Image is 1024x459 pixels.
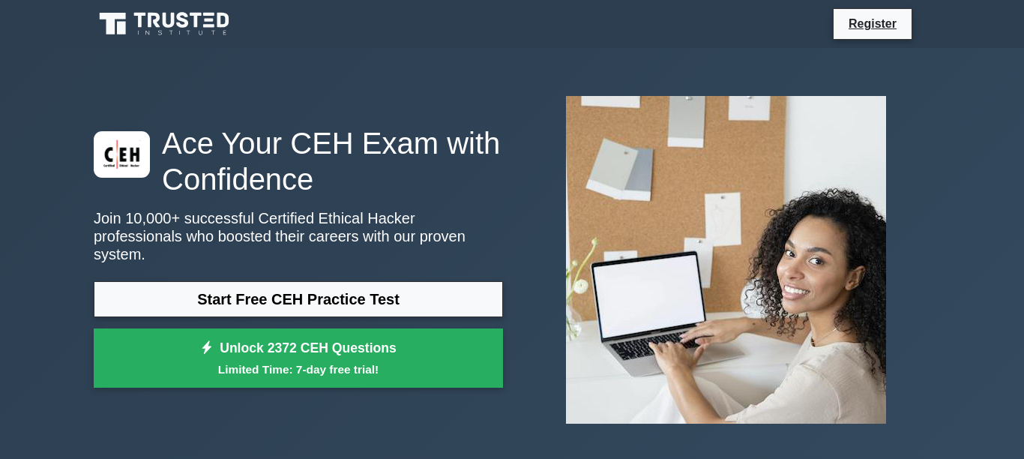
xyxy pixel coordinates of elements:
[112,361,484,378] small: Limited Time: 7-day free trial!
[94,281,503,317] a: Start Free CEH Practice Test
[840,14,906,33] a: Register
[94,328,503,388] a: Unlock 2372 CEH QuestionsLimited Time: 7-day free trial!
[94,209,503,263] p: Join 10,000+ successful Certified Ethical Hacker professionals who boosted their careers with our...
[94,125,503,197] h1: Ace Your CEH Exam with Confidence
